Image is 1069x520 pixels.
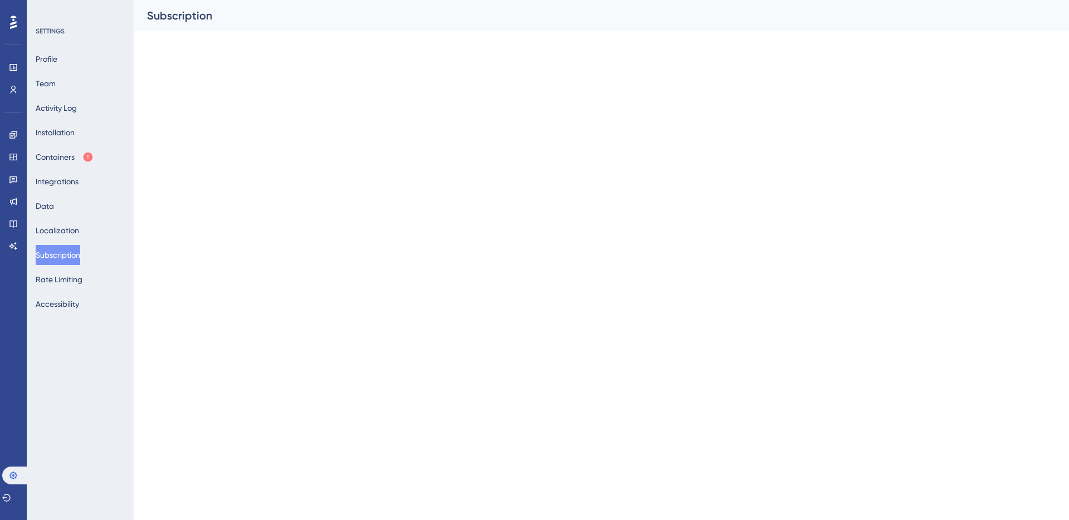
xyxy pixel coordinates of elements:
button: Data [36,196,54,216]
button: Accessibility [36,294,79,314]
button: Integrations [36,171,79,192]
div: SETTINGS [36,27,126,36]
button: Profile [36,49,57,69]
button: Activity Log [36,98,77,118]
div: Subscription [147,8,1028,23]
button: Installation [36,122,75,143]
button: Containers [36,147,94,167]
button: Rate Limiting [36,269,82,290]
button: Team [36,73,56,94]
button: Subscription [36,245,80,265]
button: Localization [36,220,79,241]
